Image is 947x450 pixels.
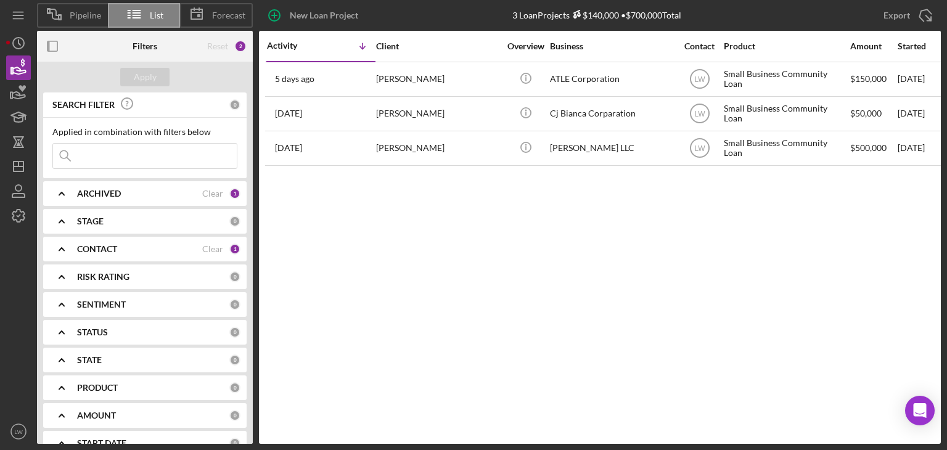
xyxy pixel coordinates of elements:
span: Pipeline [70,10,101,20]
div: [PERSON_NAME] [376,132,499,165]
b: STATUS [77,327,108,337]
div: [PERSON_NAME] LLC [550,132,673,165]
button: New Loan Project [259,3,371,28]
time: 2025-08-19 19:29 [275,143,302,153]
time: 2025-08-20 21:41 [275,74,314,84]
div: Small Business Community Loan [724,97,847,130]
b: RISK RATING [77,272,129,282]
button: Apply [120,68,170,86]
div: Contact [676,41,723,51]
time: 2025-08-19 20:17 [275,108,302,118]
div: Clear [202,244,223,254]
b: AMOUNT [77,411,116,420]
div: 1 [229,243,240,255]
text: LW [694,110,705,118]
span: List [150,10,163,20]
div: Export [883,3,910,28]
div: 1 [229,188,240,199]
div: 0 [229,216,240,227]
div: Activity [267,41,321,51]
div: Small Business Community Loan [724,132,847,165]
div: 0 [229,327,240,338]
text: LW [14,428,23,435]
div: 0 [229,299,240,310]
div: 0 [229,271,240,282]
div: Client [376,41,499,51]
div: 3 Loan Projects • $700,000 Total [512,10,681,20]
b: STAGE [77,216,104,226]
div: 0 [229,410,240,421]
div: $150,000 [850,63,896,96]
b: START DATE [77,438,126,448]
span: Forecast [212,10,245,20]
div: Apply [134,68,157,86]
div: 2 [234,40,247,52]
div: $500,000 [850,132,896,165]
text: LW [694,75,705,84]
b: STATE [77,355,102,365]
div: Overview [502,41,549,51]
div: Open Intercom Messenger [905,396,935,425]
text: LW [694,144,705,153]
div: 0 [229,438,240,449]
div: [PERSON_NAME] [376,97,499,130]
div: $50,000 [850,97,896,130]
div: Cj Bianca Corparation [550,97,673,130]
div: Reset [207,41,228,51]
div: 0 [229,99,240,110]
div: New Loan Project [290,3,358,28]
div: ATLE Corporation [550,63,673,96]
div: Amount [850,41,896,51]
div: Small Business Community Loan [724,63,847,96]
button: Export [871,3,941,28]
b: Filters [133,41,157,51]
b: ARCHIVED [77,189,121,198]
div: Business [550,41,673,51]
button: LW [6,419,31,444]
b: PRODUCT [77,383,118,393]
b: SENTIMENT [77,300,126,309]
div: 0 [229,354,240,366]
b: CONTACT [77,244,117,254]
div: Applied in combination with filters below [52,127,237,137]
div: $140,000 [570,10,619,20]
div: 0 [229,382,240,393]
div: Clear [202,189,223,198]
div: [PERSON_NAME] [376,63,499,96]
div: Product [724,41,847,51]
b: SEARCH FILTER [52,100,115,110]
